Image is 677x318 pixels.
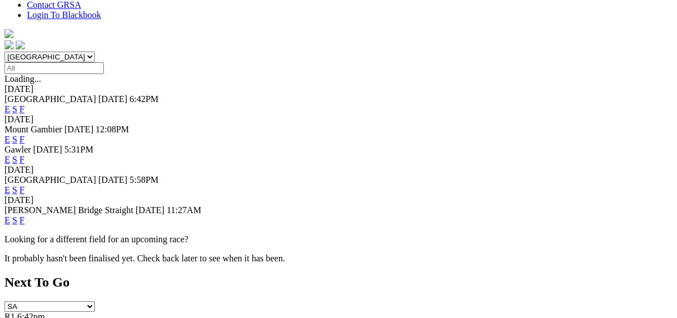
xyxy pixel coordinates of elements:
span: 5:58PM [130,175,159,185]
span: [DATE] [33,145,62,154]
p: Looking for a different field for an upcoming race? [4,234,673,245]
a: E [4,135,10,144]
span: Gawler [4,145,31,154]
img: facebook.svg [4,40,13,49]
span: 6:42PM [130,94,159,104]
a: S [12,135,17,144]
a: F [20,135,25,144]
a: Login To Blackbook [27,10,101,20]
a: F [20,185,25,195]
span: 12:08PM [95,125,129,134]
span: [DATE] [98,94,127,104]
span: 5:31PM [65,145,94,154]
a: S [12,215,17,225]
a: F [20,104,25,114]
h2: Next To Go [4,275,673,290]
span: Loading... [4,74,41,84]
img: logo-grsa-white.png [4,29,13,38]
a: S [12,155,17,164]
img: twitter.svg [16,40,25,49]
span: [GEOGRAPHIC_DATA] [4,175,96,185]
div: [DATE] [4,195,673,205]
a: E [4,185,10,195]
a: E [4,155,10,164]
a: E [4,104,10,114]
div: [DATE] [4,165,673,175]
div: [DATE] [4,84,673,94]
a: F [20,155,25,164]
span: Mount Gambier [4,125,62,134]
a: F [20,215,25,225]
a: S [12,185,17,195]
span: [GEOGRAPHIC_DATA] [4,94,96,104]
a: E [4,215,10,225]
input: Select date [4,62,104,74]
span: [DATE] [65,125,94,134]
span: [DATE] [135,205,164,215]
div: [DATE] [4,114,673,125]
partial: It probably hasn't been finalised yet. Check back later to see when it has been. [4,254,285,263]
a: S [12,104,17,114]
span: [DATE] [98,175,127,185]
span: 11:27AM [167,205,202,215]
span: [PERSON_NAME] Bridge Straight [4,205,133,215]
